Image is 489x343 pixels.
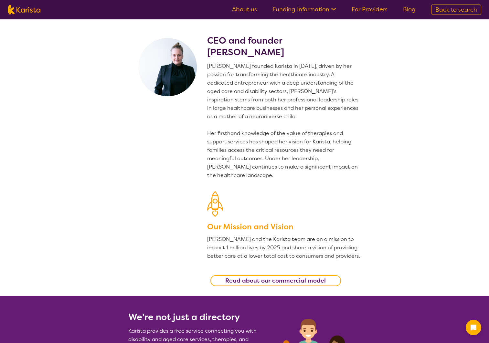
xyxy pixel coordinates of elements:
[352,5,388,13] a: For Providers
[207,235,361,260] p: [PERSON_NAME] and the Karista team are on a mission to impact 1 million lives by 2025 and share a...
[8,5,40,15] img: Karista logo
[207,221,361,233] h3: Our Mission and Vision
[207,191,223,217] img: Our Mission
[435,6,477,14] span: Back to search
[225,277,326,285] b: Read about our commercial model
[207,62,361,180] p: [PERSON_NAME] founded Karista in [DATE], driven by her passion for transforming the healthcare in...
[128,311,263,323] h2: We're not just a directory
[207,35,361,58] h2: CEO and founder [PERSON_NAME]
[272,5,336,13] a: Funding Information
[403,5,416,13] a: Blog
[431,5,481,15] a: Back to search
[232,5,257,13] a: About us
